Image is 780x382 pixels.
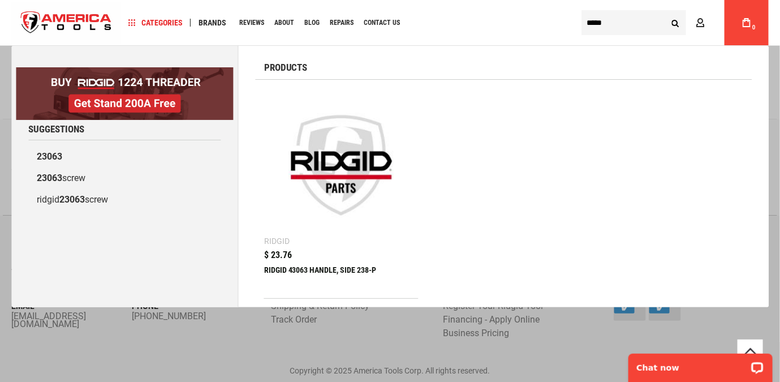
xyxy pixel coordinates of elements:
a: store logo [11,2,121,44]
span: Reviews [239,19,264,26]
div: Ridgid [264,237,290,245]
a: ridgid23063screw [28,189,221,211]
span: Brands [199,19,226,27]
span: 0 [752,24,756,31]
span: Products [264,63,308,72]
span: Categories [128,19,183,27]
span: Contact Us [364,19,400,26]
a: 23063screw [28,168,221,189]
span: Suggestions [28,125,84,134]
span: Repairs [330,19,354,26]
a: Categories [123,15,188,31]
img: America Tools [11,2,121,44]
a: About [269,15,299,31]
iframe: LiveChat chat widget [621,346,780,382]
a: Brands [193,15,231,31]
span: $ 23.76 [264,251,292,260]
b: 23063 [37,151,62,162]
div: RIDGID 43063 HANDLE, SIDE 238-P [264,265,418,293]
span: Blog [304,19,320,26]
span: About [274,19,294,26]
img: RIDGID 43063 HANDLE, SIDE 238-P [270,94,412,237]
button: Search [665,12,686,33]
a: BOGO: Buy RIDGID® 1224 Threader, Get Stand 200A Free! [16,67,234,76]
b: 23063 [59,194,85,205]
a: Repairs [325,15,359,31]
b: 23063 [37,173,62,183]
a: Blog [299,15,325,31]
a: RIDGID 43063 HANDLE, SIDE 238-P Ridgid $ 23.76 RIDGID 43063 HANDLE, SIDE 238-P [264,88,418,298]
a: 23063 [28,146,221,168]
img: BOGO: Buy RIDGID® 1224 Threader, Get Stand 200A Free! [16,67,234,120]
a: Reviews [234,15,269,31]
a: Contact Us [359,15,405,31]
